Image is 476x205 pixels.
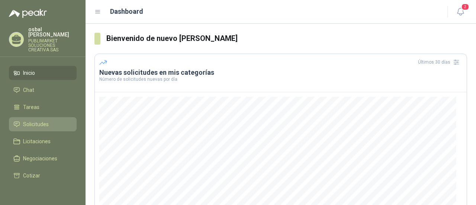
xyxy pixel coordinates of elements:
p: osbal [PERSON_NAME] [28,27,77,37]
span: Chat [23,86,34,94]
span: Cotizar [23,172,40,180]
span: Licitaciones [23,137,51,145]
h1: Dashboard [110,6,143,17]
div: Últimos 30 días [418,56,462,68]
a: Chat [9,83,77,97]
span: Negociaciones [23,154,57,163]
a: Licitaciones [9,134,77,148]
a: Inicio [9,66,77,80]
p: Número de solicitudes nuevas por día [99,77,462,81]
a: Negociaciones [9,151,77,166]
p: PUBLIMARKET SOLUCIONES CREATIVA SAS [28,39,77,52]
span: Solicitudes [23,120,49,128]
a: Cotizar [9,169,77,183]
h3: Nuevas solicitudes en mis categorías [99,68,462,77]
span: 2 [461,3,469,10]
span: Inicio [23,69,35,77]
button: 2 [454,5,467,19]
a: Tareas [9,100,77,114]
img: Logo peakr [9,9,47,18]
a: Solicitudes [9,117,77,131]
span: Tareas [23,103,39,111]
h3: Bienvenido de nuevo [PERSON_NAME] [106,33,467,44]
